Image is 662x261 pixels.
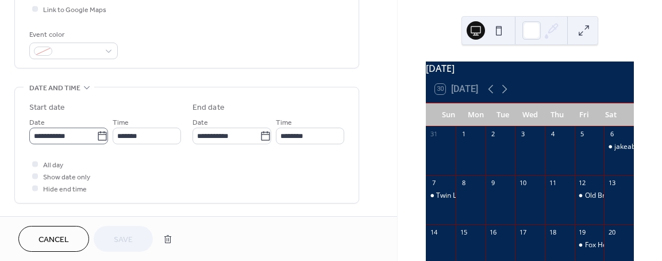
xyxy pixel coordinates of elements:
[518,228,527,236] div: 17
[459,130,468,139] div: 1
[607,179,616,187] div: 13
[548,179,557,187] div: 11
[548,130,557,139] div: 4
[435,103,462,126] div: Sun
[193,102,225,114] div: End date
[571,103,598,126] div: Fri
[29,102,65,114] div: Start date
[578,228,587,236] div: 19
[517,103,544,126] div: Wed
[518,179,527,187] div: 10
[429,130,438,139] div: 31
[426,62,634,75] div: [DATE]
[426,191,456,201] div: Twin Lights Ride at Huddy Park
[607,228,616,236] div: 20
[29,82,80,94] span: Date and time
[489,179,498,187] div: 9
[43,159,63,171] span: All day
[29,29,116,41] div: Event color
[436,191,567,201] div: Twin Lights Ride at [GEOGRAPHIC_DATA]
[462,103,489,126] div: Mon
[43,4,106,16] span: Link to Google Maps
[18,226,89,252] button: Cancel
[544,103,571,126] div: Thu
[575,240,605,250] div: Fox Hollow
[607,130,616,139] div: 6
[578,130,587,139] div: 5
[43,183,87,195] span: Hide end time
[598,103,625,126] div: Sat
[459,179,468,187] div: 8
[193,117,208,129] span: Date
[575,191,605,201] div: Old Bridge VFW 7-10
[614,142,647,152] div: jakeabobs
[585,191,651,201] div: Old Bridge VFW 7-10
[29,117,45,129] span: Date
[39,234,69,246] span: Cancel
[429,179,438,187] div: 7
[429,228,438,236] div: 14
[585,240,619,250] div: Fox Hollow
[113,117,129,129] span: Time
[604,142,634,152] div: jakeabobs
[43,171,90,183] span: Show date only
[489,130,498,139] div: 2
[578,179,587,187] div: 12
[518,130,527,139] div: 3
[548,228,557,236] div: 18
[459,228,468,236] div: 15
[489,228,498,236] div: 16
[489,103,516,126] div: Tue
[276,117,292,129] span: Time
